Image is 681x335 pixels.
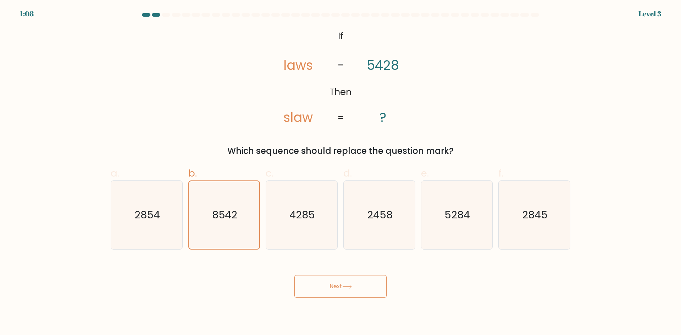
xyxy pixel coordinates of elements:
text: 8542 [212,208,237,222]
div: 1:08 [20,9,34,19]
svg: @import url('[URL][DOMAIN_NAME]); [259,27,422,128]
text: 4285 [290,208,315,222]
span: c. [266,166,273,180]
div: Which sequence should replace the question mark? [115,145,566,157]
tspan: 5428 [367,56,399,74]
span: d. [343,166,352,180]
text: 5284 [445,208,470,222]
tspan: slaw [283,108,313,127]
tspan: If [338,29,343,42]
span: e. [421,166,429,180]
tspan: = [337,59,344,72]
div: Level 3 [638,9,661,19]
tspan: Then [330,86,351,99]
tspan: = [337,111,344,124]
span: b. [188,166,197,180]
text: 2458 [367,208,393,222]
text: 2854 [134,208,160,222]
button: Next [294,275,387,298]
span: f. [498,166,503,180]
span: a. [111,166,119,180]
text: 2845 [522,208,548,222]
tspan: ? [380,108,386,127]
tspan: laws [283,56,313,74]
